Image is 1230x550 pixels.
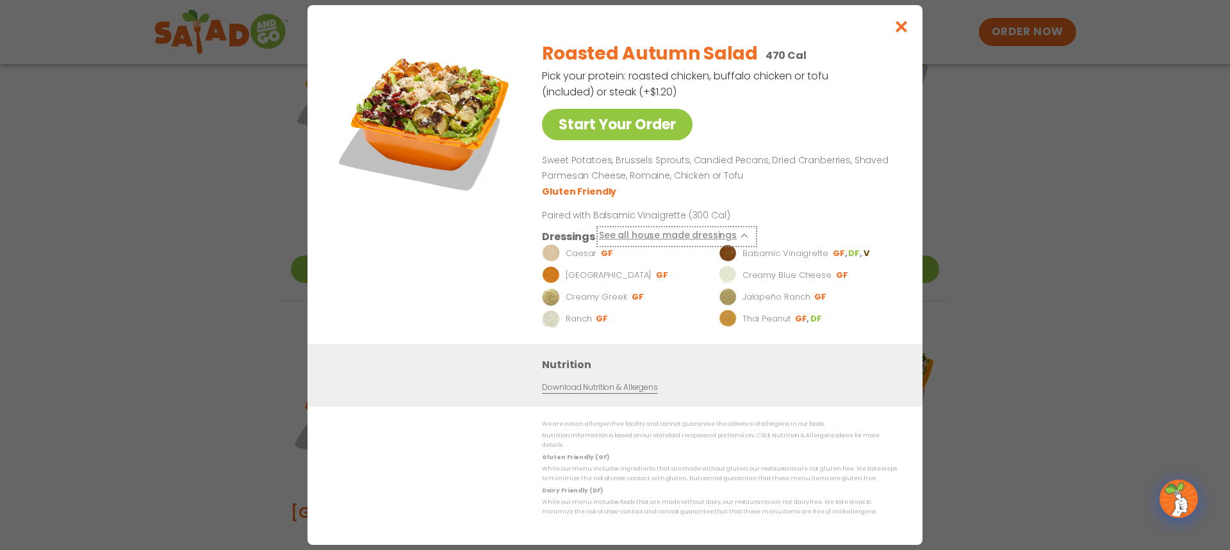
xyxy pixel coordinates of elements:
[795,313,810,325] li: GF
[566,269,652,282] p: [GEOGRAPHIC_DATA]
[542,419,897,429] p: We are not an allergen free facility and cannot guarantee the absence of allergens in our foods.
[814,291,828,303] li: GF
[542,431,897,451] p: Nutrition information is based on our standard recipes and portion sizes. Click Nutrition & Aller...
[719,288,737,306] img: Dressing preview image for Jalapeño Ranch
[542,68,830,100] p: Pick your protein: roasted chicken, buffalo chicken or tofu (included) or steak (+$1.20)
[542,357,903,373] h3: Nutrition
[864,248,871,259] li: V
[542,487,602,494] strong: Dairy Friendly (DF)
[742,247,828,260] p: Balsamic Vinaigrette
[766,47,807,63] p: 470 Cal
[542,209,779,222] p: Paired with Balsamic Vinaigrette (300 Cal)
[742,312,791,325] p: Thai Peanut
[566,247,596,260] p: Caesar
[719,266,737,284] img: Dressing preview image for Creamy Blue Cheese
[542,109,693,140] a: Start Your Order
[833,248,848,259] li: GF
[542,245,560,263] img: Dressing preview image for Caesar
[542,464,897,484] p: While our menu includes ingredients that are made without gluten, our restaurants are not gluten ...
[596,313,609,325] li: GF
[542,310,560,328] img: Dressing preview image for Ranch
[599,229,755,245] button: See all house made dressings
[632,291,645,303] li: GF
[810,313,823,325] li: DF
[542,453,609,461] strong: Gluten Friendly (GF)
[742,269,832,282] p: Creamy Blue Cheese
[881,5,922,48] button: Close modal
[336,31,516,210] img: Featured product photo for Roasted Autumn Salad
[542,288,560,306] img: Dressing preview image for Creamy Greek
[542,266,560,284] img: Dressing preview image for BBQ Ranch
[542,382,657,394] a: Download Nutrition & Allergens
[542,497,897,517] p: While our menu includes foods that are made without dairy, our restaurants are not dairy free. We...
[848,248,863,259] li: DF
[601,248,614,259] li: GF
[719,245,737,263] img: Dressing preview image for Balsamic Vinaigrette
[542,40,757,67] h2: Roasted Autumn Salad
[566,291,627,303] p: Creamy Greek
[656,270,669,281] li: GF
[742,291,810,303] p: Jalapeño Ranch
[542,153,892,184] p: Sweet Potatoes, Brussels Sprouts, Candied Pecans, Dried Cranberries, Shaved Parmesan Cheese, Roma...
[836,270,849,281] li: GF
[542,185,618,198] li: Gluten Friendly
[566,312,592,325] p: Ranch
[1161,481,1197,517] img: wpChatIcon
[719,310,737,328] img: Dressing preview image for Thai Peanut
[542,229,595,245] h3: Dressings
